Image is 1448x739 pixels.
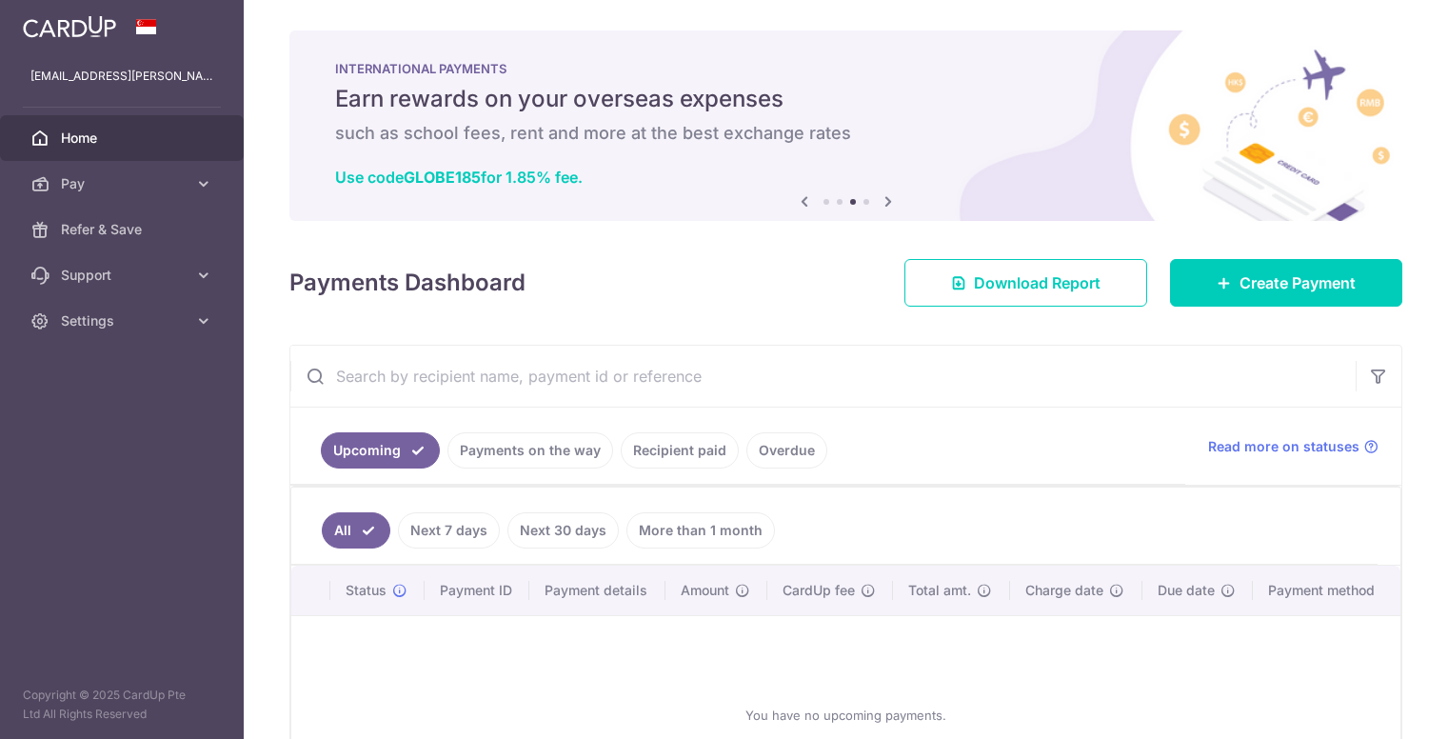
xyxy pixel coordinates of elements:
a: More than 1 month [626,512,775,549]
span: Read more on statuses [1208,437,1359,456]
a: All [322,512,390,549]
th: Payment method [1253,566,1400,615]
span: Refer & Save [61,220,187,239]
h6: such as school fees, rent and more at the best exchange rates [335,122,1357,145]
img: CardUp [23,15,116,38]
span: Pay [61,174,187,193]
span: Create Payment [1240,271,1356,294]
a: Next 30 days [507,512,619,549]
p: INTERNATIONAL PAYMENTS [335,61,1357,76]
p: [EMAIL_ADDRESS][PERSON_NAME][DOMAIN_NAME] [30,67,213,86]
a: Download Report [904,259,1147,307]
span: CardUp fee [783,581,855,600]
span: Support [61,266,187,285]
a: Overdue [746,432,827,469]
a: Use codeGLOBE185for 1.85% fee. [335,168,583,187]
a: Read more on statuses [1208,437,1379,456]
a: Next 7 days [398,512,500,549]
b: GLOBE185 [404,168,481,187]
h5: Earn rewards on your overseas expenses [335,84,1357,114]
span: Total amt. [908,581,971,600]
a: Upcoming [321,432,440,469]
a: Recipient paid [621,432,739,469]
th: Payment ID [425,566,529,615]
span: Amount [681,581,729,600]
span: Due date [1158,581,1215,600]
span: Download Report [974,271,1101,294]
span: Home [61,129,187,148]
h4: Payments Dashboard [289,266,526,300]
input: Search by recipient name, payment id or reference [290,346,1356,407]
a: Create Payment [1170,259,1402,307]
img: International Payment Banner [289,30,1402,221]
span: Status [346,581,387,600]
span: Settings [61,311,187,330]
span: Charge date [1025,581,1103,600]
th: Payment details [529,566,665,615]
a: Payments on the way [447,432,613,469]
